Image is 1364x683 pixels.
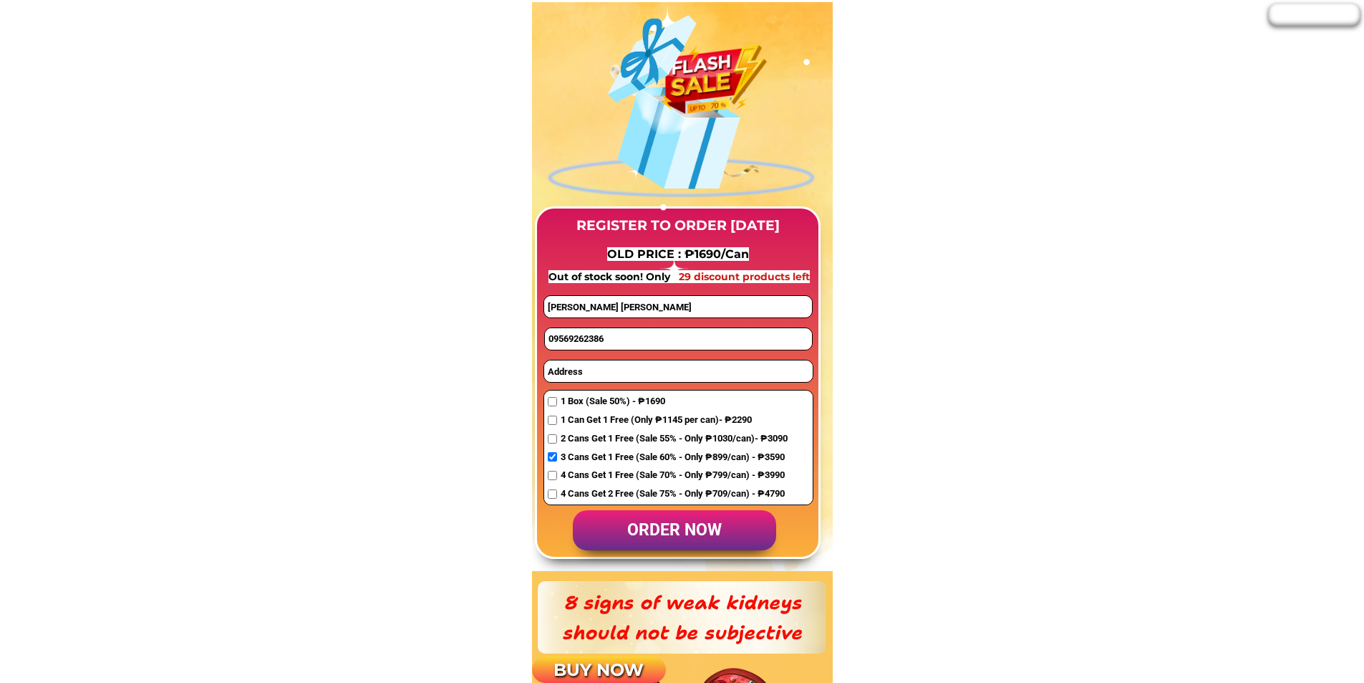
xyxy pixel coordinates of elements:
h3: 8 signs of weak kidneys should not be subjective [556,588,808,647]
span: 3 Cans Get 1 Free (Sale 60% - Only ₱899/can) - ₱3590 [561,450,788,465]
span: 4 Cans Get 1 Free (Sale 70% - Only ₱799/can) - ₱3990 [561,468,788,483]
span: 1 Box (Sale 50%) - ₱1690 [561,394,788,409]
input: first and last name [544,296,811,317]
span: OLD PRICE : ₱1690/Can [607,247,749,261]
input: Phone number [545,328,812,350]
input: Address [544,360,813,382]
span: Out of stock soon! Only [548,270,673,283]
span: 2 Cans Get 1 Free (Sale 55% - Only ₱1030/can)- ₱3090 [561,431,788,446]
span: 1 Can Get 1 Free (Only ₱1145 per can)- ₱2290 [561,413,788,428]
p: order now [573,510,776,551]
span: 4 Cans Get 2 Free (Sale 75% - Only ₱709/can) - ₱4790 [561,487,788,502]
span: 29 discount products left [679,270,810,283]
h3: REGISTER TO ORDER [DATE] [565,215,791,237]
